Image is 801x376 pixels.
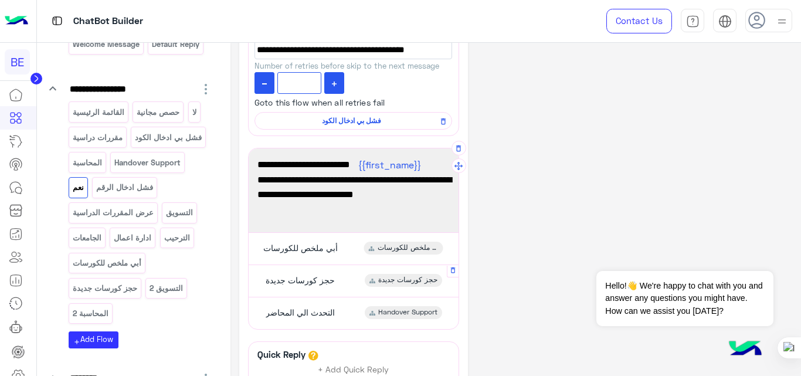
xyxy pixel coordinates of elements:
button: Remove Flow [436,114,450,128]
p: ادارة اعمال [113,231,152,245]
h1: Goto this flow when all retries fail [254,98,452,107]
span: حجز كورسات جديدة [266,275,335,286]
p: التسويق 2 [149,282,184,295]
span: {{first_name}} [358,159,421,170]
img: Logo [5,9,28,33]
p: القائمة الرئيسية [72,106,125,119]
p: الترحيب [163,231,191,245]
img: profile [775,14,789,29]
i: keyboard_arrow_down [46,82,60,96]
img: tab [718,15,732,28]
div: Handover Support [365,306,442,319]
p: المحاسبة [72,156,103,170]
img: hulul-logo.png [725,329,766,370]
p: فشل بي ادخال الكود [134,131,203,144]
span: Number of retries before skip to the next message [254,61,439,70]
p: حجز كورسات جديدة [72,282,138,295]
span: Handover Support [378,307,437,318]
a: tab [681,9,704,33]
p: عرض المقررات الدراسية [72,206,154,219]
p: المحاسبة 2 [72,307,109,320]
span: هلا فيك ! 🌟 [257,157,450,172]
span: Hello!👋 We're happy to chat with you and answer any questions you might have. How can we assist y... [596,271,773,326]
span: حجز كورسات جديدة [378,275,437,286]
div: BE [5,49,30,74]
p: فشل ادخال الرقم [96,181,154,194]
p: لا [191,106,197,119]
span: أبي ملخص للكورسات [378,243,439,253]
p: Welcome Message [72,38,140,51]
button: Drag [452,158,466,173]
p: نعم [72,181,84,194]
span: لقد قمت بالفعل بالتسجيل معانا في كورس المحاسبة و التسويق، كيف تبي أساعدك [DATE]؟ 😊 [257,172,450,218]
p: Handover Support [114,156,182,170]
a: Contact Us [606,9,672,33]
span: أبي ملخص للكورسات [263,243,338,253]
p: أبي ملخص للكورسات [72,256,142,270]
div: فشل بي ادخال الكود [254,112,452,130]
button: addAdd Flow [69,331,118,348]
p: Default reply [151,38,201,51]
img: tab [686,15,700,28]
button: Delete Message [452,141,466,155]
p: ChatBot Builder [73,13,143,29]
p: حصص مجانية [136,106,181,119]
div: Delete Message Button [447,266,459,277]
h6: Quick Reply [254,349,308,360]
span: التحدث الي المحاضر [266,307,335,318]
img: tab [50,13,65,28]
p: مقررات دراسية [72,131,123,144]
span: فشل بي ادخال الكود [261,116,442,126]
i: add [73,338,80,345]
p: التسويق [165,206,194,219]
div: أبي ملخص للكورسات [364,242,443,255]
span: + Add Quick Reply [318,364,389,374]
div: حجز كورسات جديدة [365,274,442,287]
p: الجامعات [72,231,102,245]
